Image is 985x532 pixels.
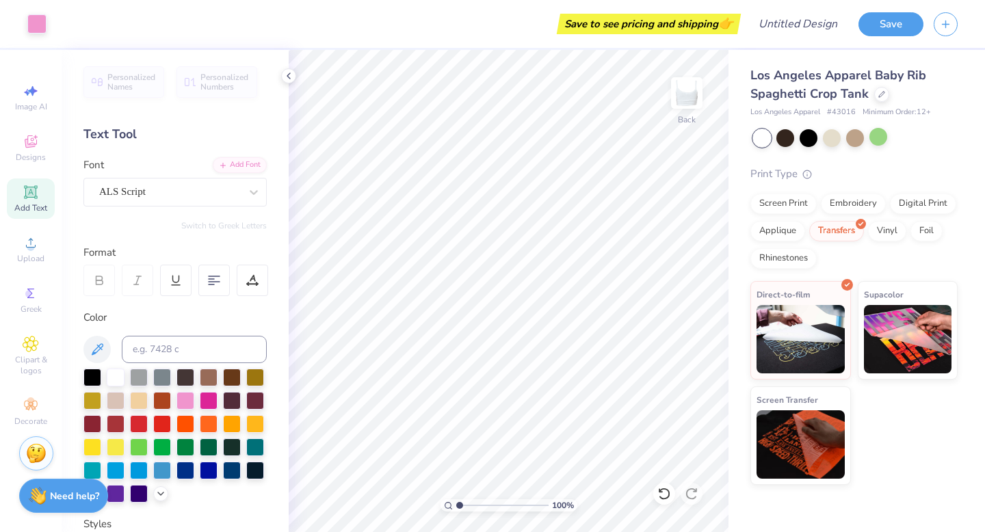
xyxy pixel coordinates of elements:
[757,287,811,302] span: Direct-to-film
[50,490,99,503] strong: Need help?
[200,72,249,92] span: Personalized Numbers
[750,107,820,118] span: Los Angeles Apparel
[83,245,268,261] div: Format
[83,157,104,173] label: Font
[560,14,737,34] div: Save to see pricing and shipping
[827,107,856,118] span: # 43016
[750,166,958,182] div: Print Type
[864,305,952,373] img: Supacolor
[750,248,817,269] div: Rhinestones
[14,416,47,427] span: Decorate
[809,221,864,241] div: Transfers
[673,79,700,107] img: Back
[17,253,44,264] span: Upload
[910,221,943,241] div: Foil
[21,304,42,315] span: Greek
[821,194,886,214] div: Embroidery
[107,72,156,92] span: Personalized Names
[14,202,47,213] span: Add Text
[868,221,906,241] div: Vinyl
[863,107,931,118] span: Minimum Order: 12 +
[750,67,926,102] span: Los Angeles Apparel Baby Rib Spaghetti Crop Tank
[181,220,267,231] button: Switch to Greek Letters
[83,516,267,532] div: Styles
[748,10,848,38] input: Untitled Design
[213,157,267,173] div: Add Font
[757,410,845,479] img: Screen Transfer
[15,101,47,112] span: Image AI
[750,221,805,241] div: Applique
[757,305,845,373] img: Direct-to-film
[858,12,923,36] button: Save
[83,310,267,325] div: Color
[718,15,733,31] span: 👉
[678,114,696,126] div: Back
[7,354,55,376] span: Clipart & logos
[83,125,267,144] div: Text Tool
[16,152,46,163] span: Designs
[757,393,818,407] span: Screen Transfer
[750,194,817,214] div: Screen Print
[552,499,574,511] span: 100 %
[122,336,267,363] input: e.g. 7428 c
[864,287,904,302] span: Supacolor
[890,194,956,214] div: Digital Print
